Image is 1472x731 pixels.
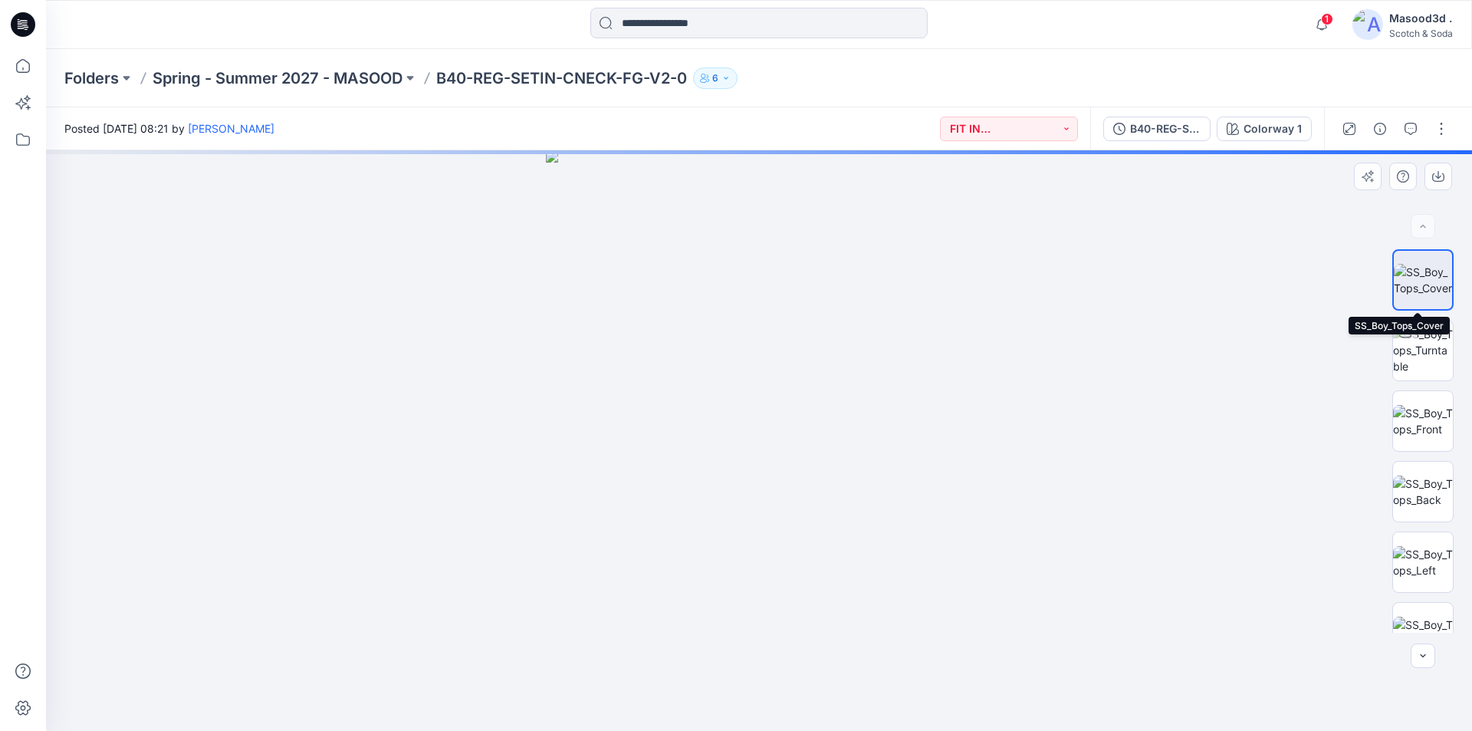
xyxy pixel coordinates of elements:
[546,150,971,731] img: eyJhbGciOiJIUzI1NiIsImtpZCI6IjAiLCJzbHQiOiJzZXMiLCJ0eXAiOiJKV1QifQ.eyJkYXRhIjp7InR5cGUiOiJzdG9yYW...
[1393,476,1453,508] img: SS_Boy_Tops_Back
[1130,120,1201,137] div: B40-REG-SETIN-CNECK-FG-V2-0
[1389,9,1453,28] div: Masood3d .
[1393,326,1453,374] img: SS_Boy_Tops_Turntable
[64,120,274,137] span: Posted [DATE] 08:21 by
[1393,546,1453,578] img: SS_Boy_Tops_Left
[1393,617,1453,649] img: SS_Boy_Tops_Right
[1321,13,1333,25] span: 1
[712,70,718,87] p: 6
[1389,28,1453,39] div: Scotch & Soda
[1352,9,1383,40] img: avatar
[693,68,738,89] button: 6
[188,122,274,135] a: [PERSON_NAME]
[436,68,687,89] p: B40-REG-SETIN-CNECK-FG-V2-0
[1393,405,1453,437] img: SS_Boy_Tops_Front
[1368,117,1392,141] button: Details
[153,68,402,89] a: Spring - Summer 2027 - MASOOD
[64,68,119,89] a: Folders
[1394,264,1452,296] img: SS_Boy_Tops_Cover
[1103,117,1211,141] button: B40-REG-SETIN-CNECK-FG-V2-0
[1244,120,1302,137] div: Colorway 1
[1217,117,1312,141] button: Colorway 1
